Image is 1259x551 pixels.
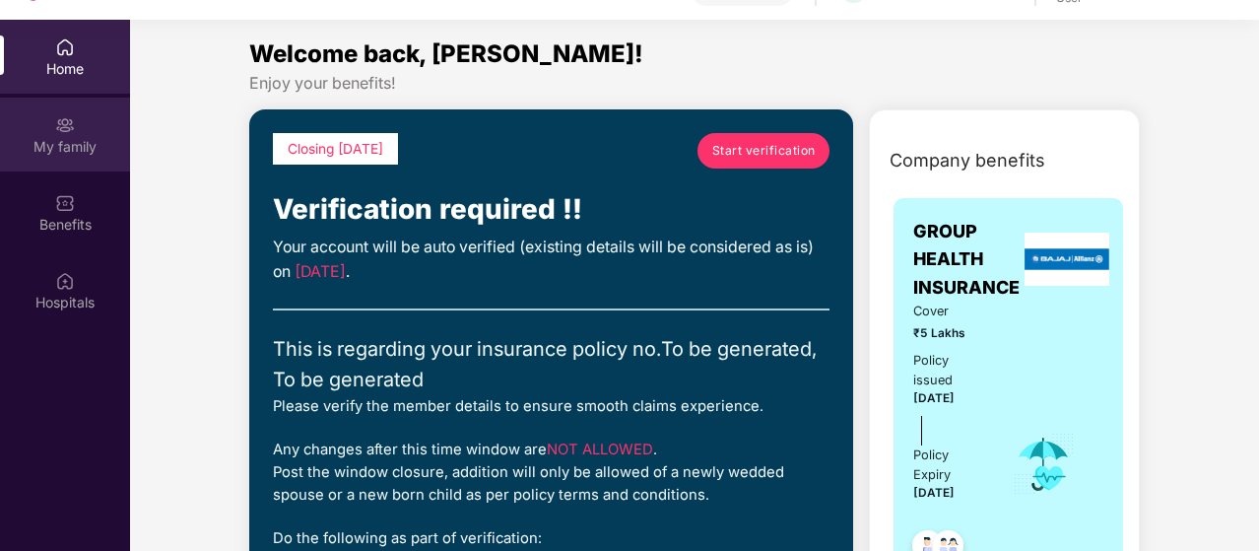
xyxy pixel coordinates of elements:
[913,302,985,321] span: Cover
[55,37,75,57] img: svg+xml;base64,PHN2ZyBpZD0iSG9tZSIgeG1sbnM9Imh0dHA6Ly93d3cudzMub3JnLzIwMDAvc3ZnIiB3aWR0aD0iMjAiIG...
[288,141,383,157] span: Closing [DATE]
[273,236,829,285] div: Your account will be auto verified (existing details will be considered as is) on .
[295,262,346,281] span: [DATE]
[913,324,985,343] span: ₹5 Lakhs
[712,141,816,160] span: Start verification
[913,218,1020,302] span: GROUP HEALTH INSURANCE
[913,391,955,405] span: [DATE]
[249,39,643,68] span: Welcome back, [PERSON_NAME]!
[890,147,1045,174] span: Company benefits
[273,439,829,508] div: Any changes after this time window are . Post the window closure, addition will only be allowed o...
[913,486,955,500] span: [DATE]
[55,115,75,135] img: svg+xml;base64,PHN2ZyB3aWR0aD0iMjAiIGhlaWdodD0iMjAiIHZpZXdCb3g9IjAgMCAyMCAyMCIgZmlsbD0ibm9uZSIgeG...
[1012,432,1076,497] img: icon
[249,73,1140,94] div: Enjoy your benefits!
[547,441,653,458] span: NOT ALLOWED
[697,133,829,169] a: Start verification
[55,271,75,291] img: svg+xml;base64,PHN2ZyBpZD0iSG9zcGl0YWxzIiB4bWxucz0iaHR0cDovL3d3dy53My5vcmcvMjAwMC9zdmciIHdpZHRoPS...
[273,395,829,418] div: Please verify the member details to ensure smooth claims experience.
[55,193,75,213] img: svg+xml;base64,PHN2ZyBpZD0iQmVuZWZpdHMiIHhtbG5zPSJodHRwOi8vd3d3LnczLm9yZy8yMDAwL3N2ZyIgd2lkdGg9Ij...
[273,334,829,395] div: This is regarding your insurance policy no. To be generated, To be generated
[273,188,829,232] div: Verification required !!
[1025,233,1109,286] img: insurerLogo
[913,351,985,390] div: Policy issued
[913,446,985,485] div: Policy Expiry
[273,527,829,550] div: Do the following as part of verification:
